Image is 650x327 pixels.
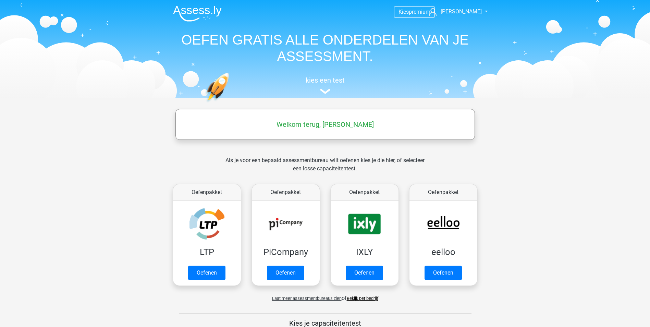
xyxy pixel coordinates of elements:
span: Kies [398,9,409,15]
a: Oefenen [267,266,304,280]
a: Oefenen [346,266,383,280]
div: of [168,289,483,302]
img: Assessly [173,5,222,22]
span: premium [409,9,430,15]
h5: kies een test [168,76,483,84]
h1: OEFEN GRATIS ALLE ONDERDELEN VAN JE ASSESSMENT. [168,32,483,64]
img: oefenen [205,73,256,135]
a: Oefenen [188,266,225,280]
a: Kiespremium [394,7,434,16]
span: [PERSON_NAME] [441,8,482,15]
h5: Welkom terug, [PERSON_NAME] [179,120,471,129]
img: assessment [320,89,330,94]
div: Als je voor een bepaald assessmentbureau wilt oefenen kies je die hier, of selecteer een losse ca... [220,156,430,181]
a: kies een test [168,76,483,94]
span: Laat meer assessmentbureaus zien [272,296,342,301]
a: Bekijk per bedrijf [347,296,378,301]
a: [PERSON_NAME] [426,8,482,16]
a: Oefenen [425,266,462,280]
